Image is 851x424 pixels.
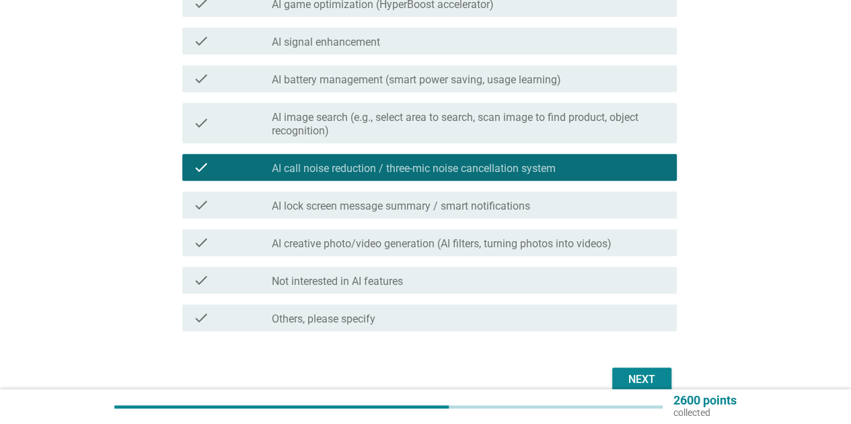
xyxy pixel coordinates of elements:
label: AI battery management (smart power saving, usage learning) [272,73,561,87]
i: check [193,272,209,288]
label: AI image search (e.g., select area to search, scan image to find product, object recognition) [272,111,666,138]
i: check [193,159,209,175]
i: check [193,71,209,87]
label: AI creative photo/video generation (AI filters, turning photos into videos) [272,237,612,251]
p: collected [673,407,737,419]
button: Next [612,368,671,392]
i: check [193,108,209,138]
div: Next [623,372,661,388]
label: AI signal enhancement [272,36,380,49]
label: AI lock screen message summary / smart notifications [272,200,530,213]
label: AI call noise reduction / three-mic noise cancellation system [272,162,556,175]
i: check [193,33,209,49]
label: Not interested in AI features [272,275,403,288]
label: Others, please specify [272,312,375,326]
i: check [193,310,209,326]
i: check [193,197,209,213]
p: 2600 points [673,394,737,407]
i: check [193,235,209,251]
